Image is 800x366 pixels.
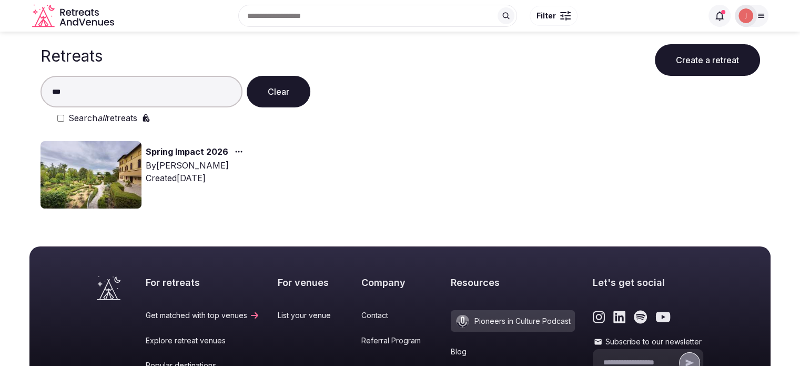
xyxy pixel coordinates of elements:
a: Visit the homepage [97,276,120,300]
a: Contact [361,310,433,321]
div: Created [DATE] [146,172,247,184]
a: Link to the retreats and venues Instagram page [593,310,605,324]
label: Subscribe to our newsletter [593,337,703,347]
a: Pioneers in Culture Podcast [451,310,575,332]
em: all [97,113,106,123]
h1: Retreats [40,46,103,65]
span: Filter [536,11,556,21]
a: Link to the retreats and venues Youtube page [655,310,671,324]
button: Filter [530,6,578,26]
h2: Resources [451,276,575,289]
a: Spring Impact 2026 [146,145,228,159]
img: Top retreat image for the retreat: Spring Impact 2026 [40,141,141,209]
h2: For venues [278,276,343,289]
a: Link to the retreats and venues Spotify page [634,310,647,324]
div: By [PERSON_NAME] [146,159,247,172]
a: List your venue [278,310,343,321]
a: Get matched with top venues [146,310,260,321]
svg: Retreats and Venues company logo [32,4,116,28]
h2: Company [361,276,433,289]
a: Visit the homepage [32,4,116,28]
a: Link to the retreats and venues LinkedIn page [613,310,625,324]
h2: Let's get social [593,276,703,289]
h2: For retreats [146,276,260,289]
a: Explore retreat venues [146,335,260,346]
button: Create a retreat [655,44,760,76]
label: Search retreats [68,112,137,124]
a: Referral Program [361,335,433,346]
button: Clear [247,76,310,107]
img: Joanna Asiukiewicz [738,8,753,23]
a: Blog [451,347,575,357]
